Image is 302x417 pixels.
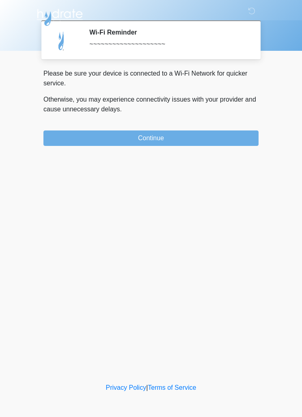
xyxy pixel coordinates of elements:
[146,384,148,391] a: |
[148,384,196,391] a: Terms of Service
[43,95,259,114] p: Otherwise, you may experience connectivity issues with your provider and cause unnecessary delays
[50,28,74,53] img: Agent Avatar
[89,39,246,49] div: ~~~~~~~~~~~~~~~~~~~~
[106,384,147,391] a: Privacy Policy
[43,130,259,146] button: Continue
[35,6,84,26] img: Hydrate IV Bar - Scottsdale Logo
[120,106,122,113] span: .
[43,69,259,88] p: Please be sure your device is connected to a Wi-Fi Network for quicker service.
